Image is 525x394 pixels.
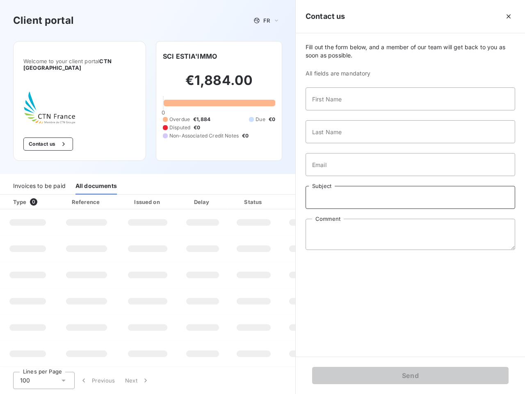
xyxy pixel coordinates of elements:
[13,177,66,195] div: Invoices to be paid
[23,58,112,71] span: CTN [GEOGRAPHIC_DATA]
[20,376,30,385] span: 100
[194,124,200,131] span: €0
[229,198,278,206] div: Status
[169,124,190,131] span: Disputed
[306,87,515,110] input: placeholder
[306,120,515,143] input: placeholder
[306,69,515,78] span: All fields are mandatory
[13,13,74,28] h3: Client portal
[120,372,155,389] button: Next
[193,116,210,123] span: €1,884
[306,186,515,209] input: placeholder
[119,198,176,206] div: Issued on
[306,43,515,60] span: Fill out the form below, and a member of our team will get back to you as soon as possible.
[281,198,334,206] div: Amount
[23,58,136,71] span: Welcome to your client portal
[312,367,509,384] button: Send
[75,372,120,389] button: Previous
[163,72,275,97] h2: €1,884.00
[269,116,275,123] span: €0
[263,17,270,24] span: FR
[8,198,54,206] div: Type
[75,177,117,195] div: All documents
[23,137,73,151] button: Contact us
[23,91,76,124] img: Company logo
[162,109,165,116] span: 0
[30,198,37,206] span: 0
[72,199,100,205] div: Reference
[306,153,515,176] input: placeholder
[169,132,239,140] span: Non-Associated Credit Notes
[163,51,217,61] h6: SCI ESTIA'IMMO
[179,198,226,206] div: Delay
[242,132,249,140] span: €0
[256,116,265,123] span: Due
[169,116,190,123] span: Overdue
[306,11,345,22] h5: Contact us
